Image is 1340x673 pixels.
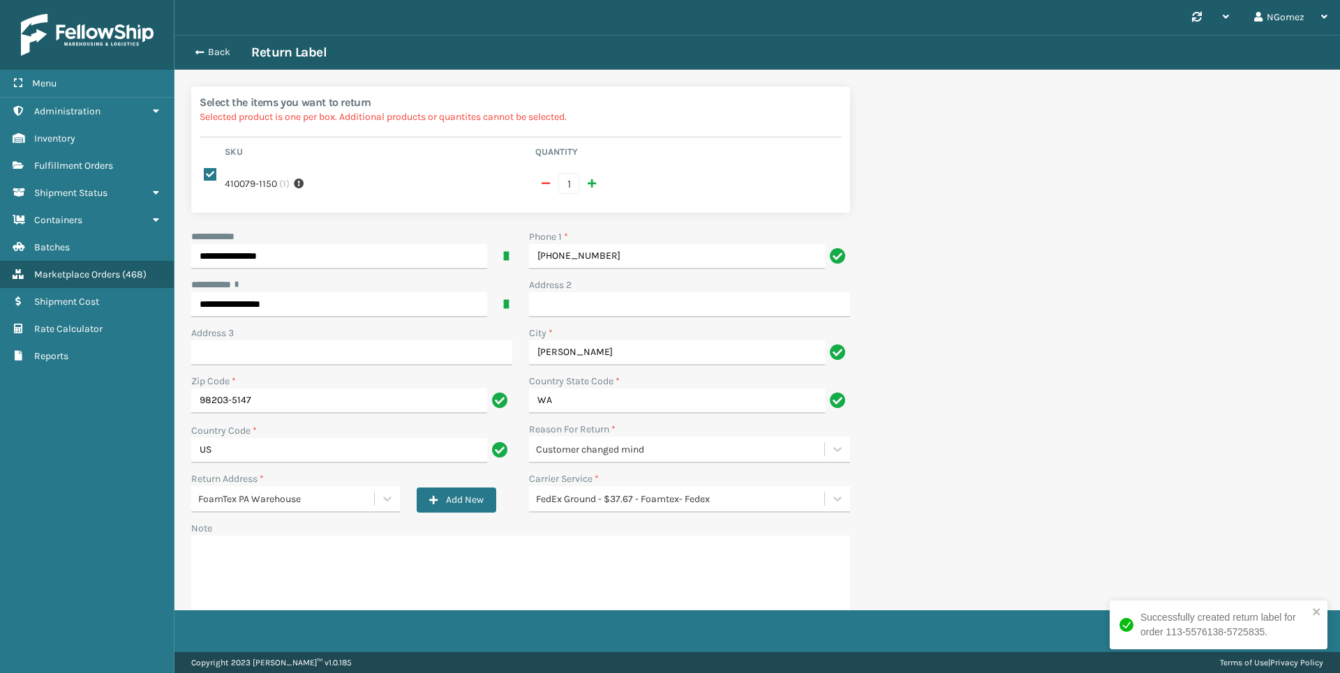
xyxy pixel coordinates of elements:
[225,176,277,191] label: 410079-1150
[1312,606,1322,619] button: close
[32,77,57,89] span: Menu
[191,374,236,388] label: Zip Code
[529,229,568,244] label: Phone 1
[536,442,826,457] div: Customer changed mind
[191,522,212,534] label: Note
[531,146,842,162] th: Quantity
[200,95,842,109] h2: Select the items you want to return
[34,160,113,172] span: Fulfillment Orders
[34,323,103,335] span: Rate Calculator
[279,176,290,191] span: ( 1 )
[417,487,496,513] button: Add New
[529,278,572,292] label: Address 2
[34,269,120,280] span: Marketplace Orders
[529,326,553,340] label: City
[1140,610,1308,640] div: Successfully created return label for order 113-5576138-5725835.
[200,109,842,124] p: Selected product is one per box. Additional products or quantites cannot be selected.
[21,14,154,56] img: logo
[221,146,531,162] th: Sku
[191,471,264,486] label: Return Address
[34,214,82,226] span: Containers
[191,326,234,340] label: Address 3
[34,350,68,362] span: Reports
[34,241,70,253] span: Batches
[529,471,599,486] label: Carrier Service
[536,492,826,506] div: FedEx Ground - $37.67 - Foamtex- Fedex
[191,652,352,673] p: Copyright 2023 [PERSON_NAME]™ v 1.0.185
[191,423,257,438] label: Country Code
[529,374,620,388] label: Country State Code
[34,187,107,199] span: Shipment Status
[34,105,100,117] span: Administration
[198,492,375,506] div: FoamTex PA Warehouse
[187,46,251,59] button: Back
[251,44,327,61] h3: Return Label
[34,133,75,144] span: Inventory
[122,269,147,280] span: ( 468 )
[34,296,99,308] span: Shipment Cost
[529,422,616,437] label: Reason For Return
